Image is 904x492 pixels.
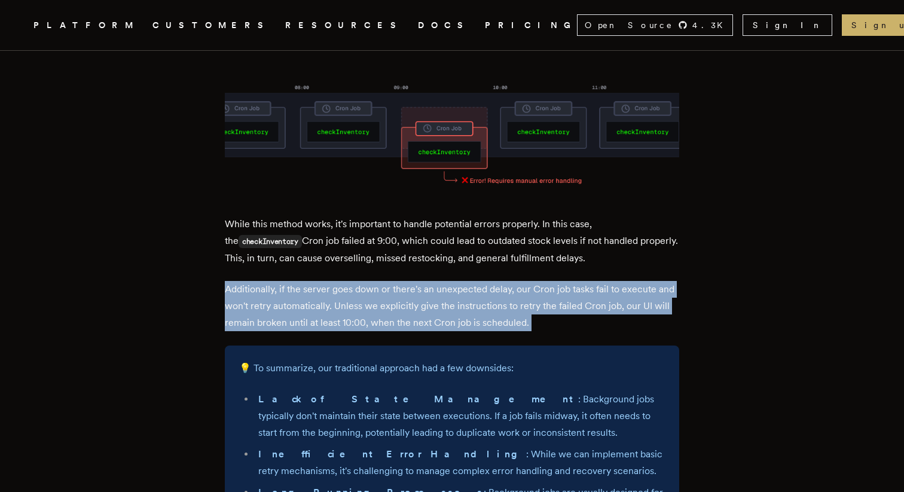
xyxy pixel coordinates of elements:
a: DOCS [418,18,471,33]
span: Open Source [585,19,673,31]
p: Additionally, if the server goes down or there's an unexpected delay, our Cron job tasks fail to ... [225,281,679,331]
span: 4.3 K [692,19,730,31]
img: Cron jobs tend to be unrealiable in case of failure, requiring a manual intervention with risks o... [225,63,679,197]
code: checkInventory [239,235,302,248]
p: While this method works, it's important to handle potential errors properly. In this case, the Cr... [225,216,679,267]
button: PLATFORM [33,18,138,33]
a: CUSTOMERS [152,18,271,33]
li: : While we can implement basic retry mechanisms, it's challenging to manage complex error handlin... [255,446,665,479]
strong: Inefficient Error Handling [258,448,526,460]
li: : Background jobs typically don't maintain their state between executions. If a job fails midway,... [255,391,665,441]
a: PRICING [485,18,577,33]
a: Sign In [743,14,832,36]
strong: Lack of State Management [258,393,578,405]
button: RESOURCES [285,18,404,33]
p: 💡 To summarize, our traditional approach had a few downsides: [239,360,665,377]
